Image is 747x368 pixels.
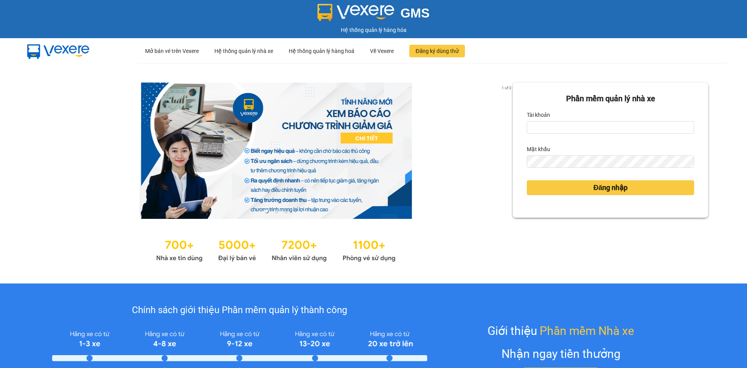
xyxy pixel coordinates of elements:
button: Đăng ký dùng thử [409,45,465,57]
li: slide item 2 [274,210,277,213]
div: Giới thiệu [487,322,634,340]
li: slide item 1 [265,210,268,213]
div: Mở bán vé trên Vexere [145,39,199,63]
input: Tài khoản [527,121,694,134]
div: Chính sách giới thiệu Phần mềm quản lý thành công [52,303,427,318]
span: Phần mềm Nhà xe [540,322,634,340]
label: Tài khoản [527,109,550,121]
input: Mật khẩu [527,155,694,168]
p: 1 of 3 [499,83,513,93]
div: Hệ thống quản lý hàng hoá [289,39,354,63]
li: slide item 3 [284,210,287,213]
button: Đăng nhập [527,180,694,195]
span: Đăng nhập [593,182,628,193]
div: Hệ thống quản lý nhà xe [214,39,273,63]
label: Mật khẩu [527,143,550,155]
button: previous slide / item [39,83,50,219]
div: Phần mềm quản lý nhà xe [527,93,694,105]
span: GMS [400,6,430,20]
button: next slide / item [502,83,513,219]
img: mbUUG5Q.png [19,38,97,64]
img: logo 2 [317,4,395,21]
span: Đăng ký dùng thử [416,47,459,55]
img: Statistics.png [156,234,396,264]
div: Hệ thống quản lý hàng hóa [2,26,745,34]
div: Về Vexere [370,39,394,63]
a: GMS [317,12,430,18]
div: Nhận ngay tiền thưởng [502,345,621,363]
